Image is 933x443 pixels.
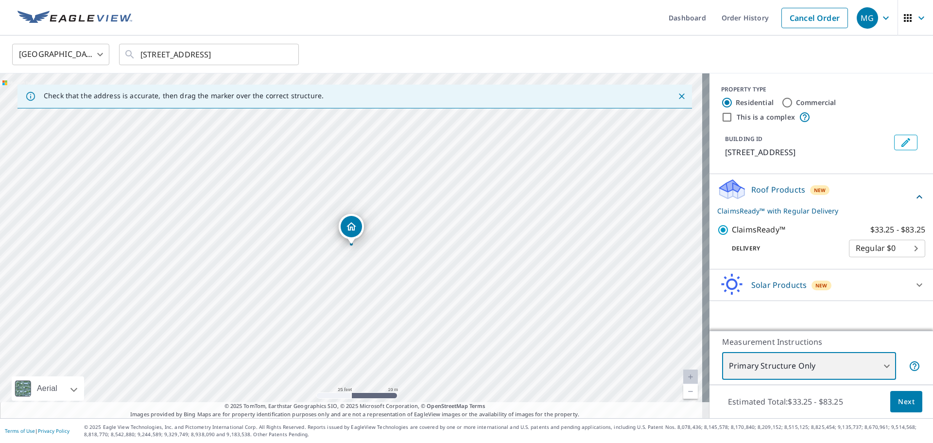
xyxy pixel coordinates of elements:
[737,112,795,122] label: This is a complex
[849,235,925,262] div: Regular $0
[725,146,890,158] p: [STREET_ADDRESS]
[751,279,807,291] p: Solar Products
[12,376,84,401] div: Aerial
[894,135,917,150] button: Edit building 1
[717,206,914,216] p: ClaimsReady™ with Regular Delivery
[796,98,836,107] label: Commercial
[814,186,826,194] span: New
[720,391,851,412] p: Estimated Total: $33.25 - $83.25
[722,353,896,380] div: Primary Structure Only
[909,360,920,372] span: Your report will include only the primary structure on the property. For example, a detached gara...
[898,396,915,408] span: Next
[225,402,485,410] span: © 2025 TomTom, Earthstar Geographics SIO, © 2025 Microsoft Corporation, ©
[751,184,805,195] p: Roof Products
[857,7,878,29] div: MG
[717,178,925,216] div: Roof ProductsNewClaimsReady™ with Regular Delivery
[717,273,925,297] div: Solar ProductsNew
[84,424,928,438] p: © 2025 Eagle View Technologies, Inc. and Pictometry International Corp. All Rights Reserved. Repo...
[721,85,921,94] div: PROPERTY TYPE
[732,224,785,236] p: ClaimsReady™
[675,90,688,103] button: Close
[683,384,698,399] a: Current Level 20, Zoom Out
[38,427,69,434] a: Privacy Policy
[469,402,485,409] a: Terms
[5,427,35,434] a: Terms of Use
[736,98,774,107] label: Residential
[5,428,69,434] p: |
[17,11,132,25] img: EV Logo
[815,282,828,289] span: New
[683,370,698,384] a: Current Level 20, Zoom In Disabled
[717,244,849,253] p: Delivery
[781,8,848,28] a: Cancel Order
[427,402,467,409] a: OpenStreetMap
[870,224,925,236] p: $33.25 - $83.25
[339,214,364,244] div: Dropped pin, building 1, Residential property, 17545 295th Ave Waseca, MN 56093
[44,91,324,100] p: Check that the address is accurate, then drag the marker over the correct structure.
[722,336,920,348] p: Measurement Instructions
[12,41,109,68] div: [GEOGRAPHIC_DATA]
[140,41,279,68] input: Search by address or latitude-longitude
[725,135,762,143] p: BUILDING ID
[34,376,60,401] div: Aerial
[890,391,922,413] button: Next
